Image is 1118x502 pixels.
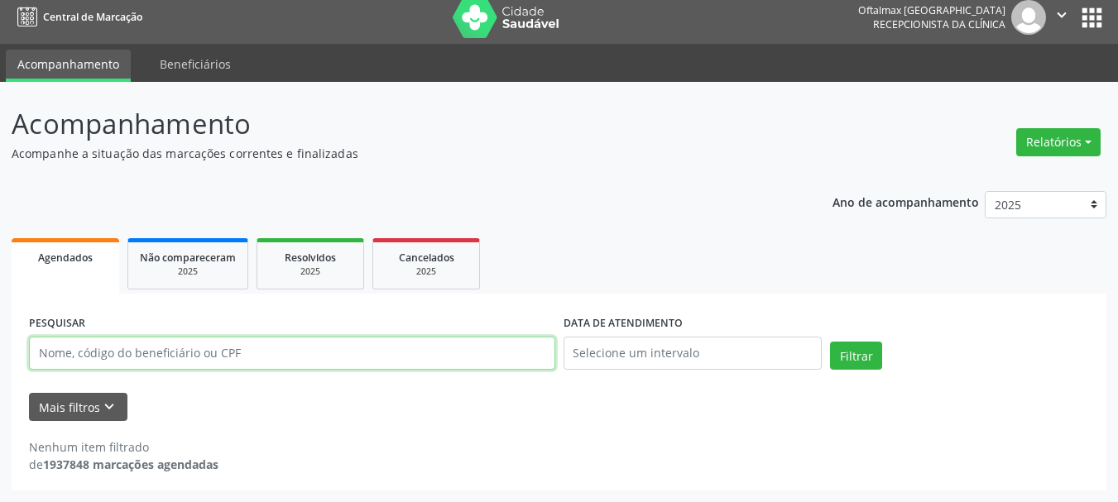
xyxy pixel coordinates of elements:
[38,251,93,265] span: Agendados
[833,191,979,212] p: Ano de acompanhamento
[29,337,555,370] input: Nome, código do beneficiário ou CPF
[148,50,242,79] a: Beneficiários
[12,103,778,145] p: Acompanhamento
[12,145,778,162] p: Acompanhe a situação das marcações correntes e finalizadas
[873,17,1005,31] span: Recepcionista da clínica
[1077,3,1106,32] button: apps
[1053,6,1071,24] i: 
[140,251,236,265] span: Não compareceram
[29,311,85,337] label: PESQUISAR
[140,265,236,278] div: 2025
[385,265,468,278] div: 2025
[399,251,454,265] span: Cancelados
[1016,128,1101,156] button: Relatórios
[830,342,882,370] button: Filtrar
[564,311,683,337] label: DATA DE ATENDIMENTO
[29,393,127,422] button: Mais filtroskeyboard_arrow_down
[29,438,218,456] div: Nenhum item filtrado
[29,456,218,473] div: de
[285,251,336,265] span: Resolvidos
[100,398,118,416] i: keyboard_arrow_down
[43,10,142,24] span: Central de Marcação
[12,3,142,31] a: Central de Marcação
[858,3,1005,17] div: Oftalmax [GEOGRAPHIC_DATA]
[564,337,823,370] input: Selecione um intervalo
[43,457,218,472] strong: 1937848 marcações agendadas
[269,265,352,278] div: 2025
[6,50,131,82] a: Acompanhamento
